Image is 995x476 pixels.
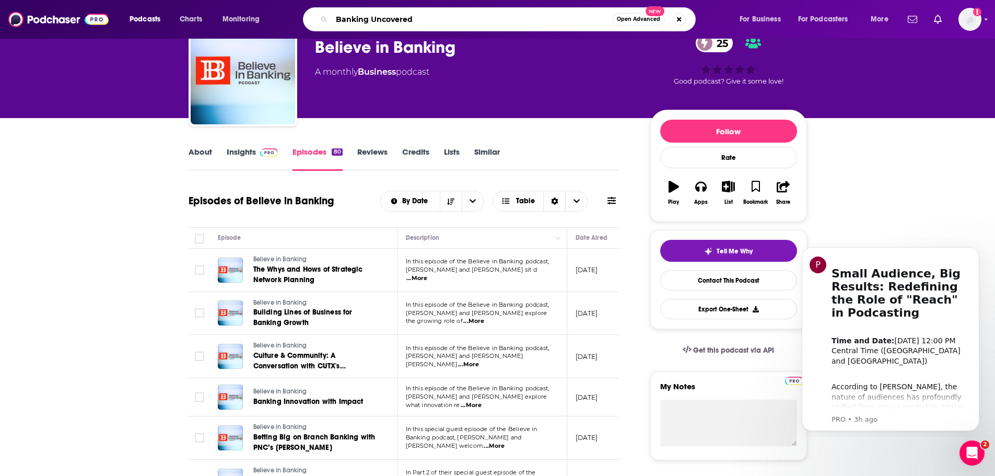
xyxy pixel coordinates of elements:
span: Believe in Banking [253,256,307,263]
div: Play [668,199,679,205]
div: List [724,199,733,205]
div: Share [776,199,790,205]
button: Open AdvancedNew [612,13,665,26]
button: Export One-Sheet [660,299,797,319]
a: Charts [173,11,208,28]
span: 2 [981,440,989,449]
span: In this episode of the Believe in Banking podcast, [406,344,549,352]
button: open menu [732,11,794,28]
span: Toggle select row [195,392,204,402]
span: Toggle select row [195,308,204,318]
span: Believe in Banking [253,388,307,395]
span: New [646,6,664,16]
h2: Choose View [493,191,588,212]
span: ...More [406,274,427,283]
button: open menu [122,11,174,28]
a: About [189,147,212,171]
div: Bookmark [743,199,768,205]
a: Pro website [785,375,803,385]
svg: Add a profile image [973,8,981,16]
button: Show profile menu [958,8,981,31]
span: In this episode of the Believe in Banking podcast, [406,301,549,308]
span: Logged in as emilyjherman [958,8,981,31]
a: Believe in Banking [253,341,379,351]
a: Believe in Banking [253,255,379,264]
a: Episodes80 [292,147,342,171]
a: Reviews [357,147,388,171]
span: Betting Big on Branch Banking with PNC’s [PERSON_NAME] [253,433,376,452]
label: My Notes [660,381,797,400]
a: Banking Innovation with Impact [253,397,378,407]
a: 25 [696,34,733,52]
span: In this episode of the Believe in Banking podcast, [406,385,549,392]
span: Culture & Community: A Conversation with CUTX's [PERSON_NAME] [253,351,346,381]
span: Toggle select row [195,352,204,361]
span: Table [516,198,535,205]
button: Apps [687,174,715,212]
a: Get this podcast via API [674,338,783,363]
span: [PERSON_NAME] and [PERSON_NAME] explore the growing role of [406,309,547,325]
span: Charts [180,12,202,27]
div: Description [406,231,439,244]
iframe: Intercom notifications message [786,238,995,437]
span: [PERSON_NAME] and [PERSON_NAME] explore what innovation re [406,393,547,409]
button: Sort Direction [440,191,462,211]
span: Open Advanced [617,17,660,22]
a: Believe in Banking [253,387,378,397]
span: For Podcasters [798,12,848,27]
span: Banking podcast, [PERSON_NAME] and [PERSON_NAME] welcom [406,434,522,449]
button: Column Actions [552,232,565,245]
a: Betting Big on Branch Banking with PNC’s [PERSON_NAME] [253,432,379,453]
p: [DATE] [576,433,598,442]
button: Follow [660,120,797,143]
button: tell me why sparkleTell Me Why [660,240,797,262]
span: By Date [402,198,431,205]
span: Building Lines of Business for Banking Growth [253,308,353,327]
p: [DATE] [576,265,598,274]
span: Believe in Banking [253,342,307,349]
button: open menu [462,191,484,211]
img: Believe in Banking [191,20,295,124]
span: Believe in Banking [253,299,307,306]
button: open menu [215,11,273,28]
div: Episode [218,231,241,244]
h2: Choose List sort [380,191,484,212]
div: Rate [660,147,797,168]
a: InsightsPodchaser Pro [227,147,278,171]
p: [DATE] [576,352,598,361]
span: Toggle select row [195,433,204,443]
span: In this episode of the Believe in Banking podcast, [406,258,549,265]
div: Search podcasts, credits, & more... [313,7,706,31]
button: Play [660,174,687,212]
span: Good podcast? Give it some love! [674,77,783,85]
button: Share [769,174,797,212]
span: 25 [706,34,733,52]
span: ...More [461,401,482,410]
a: The Whys and Hows of Strategic Network Planning [253,264,379,285]
div: A monthly podcast [315,66,429,78]
span: ...More [458,361,479,369]
img: Podchaser - Follow, Share and Rate Podcasts [8,9,109,29]
span: Monitoring [223,12,260,27]
button: open menu [381,198,440,205]
span: [PERSON_NAME] and [PERSON_NAME] [PERSON_NAME] [406,352,523,368]
span: Tell Me Why [717,247,753,256]
h1: Episodes of Believe in Banking [189,194,334,207]
a: Culture & Community: A Conversation with CUTX's [PERSON_NAME] [253,351,379,371]
span: For Business [740,12,781,27]
div: Date Aired [576,231,607,244]
a: Credits [402,147,429,171]
span: The Whys and Hows of Strategic Network Planning [253,265,363,284]
button: open menu [863,11,902,28]
span: ...More [484,442,505,450]
div: 25Good podcast? Give it some love! [650,27,807,92]
span: Banking Innovation with Impact [253,397,364,406]
div: 80 [332,148,342,156]
span: Believe in Banking [253,467,307,474]
a: Believe in Banking [253,466,379,475]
